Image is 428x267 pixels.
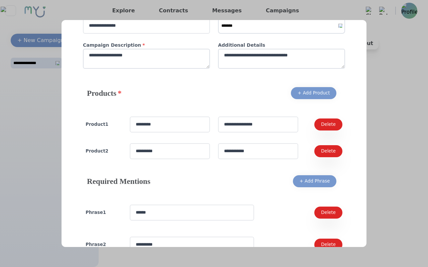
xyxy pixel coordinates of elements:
h4: Product 1 [86,121,122,128]
div: Delete [321,121,336,128]
button: Delete [314,239,342,251]
div: Delete [321,241,336,248]
h4: Required Mentions [87,176,150,187]
h4: Phrase 1 [86,209,122,216]
button: + Add Product [291,87,336,99]
h4: Additional Details [218,42,345,49]
button: + Add Phrase [293,175,337,187]
h4: Product 2 [86,148,122,155]
div: Delete [321,209,336,216]
div: + Add Phrase [300,178,330,185]
button: Delete [314,118,342,130]
h4: Products [87,88,121,98]
div: Delete [321,148,336,155]
h4: Phrase 2 [86,241,122,248]
button: Delete [314,207,342,219]
div: + Add Product [298,90,330,96]
button: Delete [314,145,342,157]
h4: Campaign Description [83,42,210,49]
